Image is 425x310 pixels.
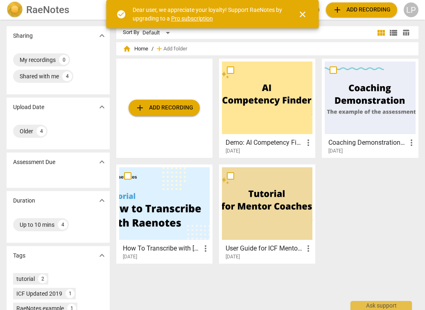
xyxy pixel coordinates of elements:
button: Table view [400,27,412,39]
div: ICF Updated 2019 [16,289,62,298]
div: 4 [62,71,72,81]
span: [DATE] [123,253,137,260]
span: add [155,45,163,53]
a: User Guide for ICF Mentor Coaches[DATE] [222,167,312,260]
div: Default [142,26,173,39]
div: 4 [36,126,46,136]
p: Assessment Due [13,158,55,166]
span: expand_more [97,31,107,41]
span: Home [123,45,148,53]
a: LogoRaeNotes [7,2,108,18]
span: Add recording [135,103,193,113]
button: Upload [129,100,200,116]
div: Shared with me [20,72,59,80]
span: more_vert [407,138,416,148]
h3: User Guide for ICF Mentor Coaches [226,244,303,253]
button: List view [387,27,400,39]
span: table_chart [402,29,410,36]
button: Tile view [375,27,387,39]
span: expand_more [97,157,107,167]
span: view_list [389,28,398,38]
h3: Coaching Demonstration (Example) [328,138,406,148]
h2: RaeNotes [26,4,69,16]
span: view_module [376,28,386,38]
span: add [332,5,342,15]
a: Pro subscription [171,15,213,22]
div: Up to 10 mins [20,221,54,229]
span: [DATE] [328,148,343,155]
div: 0 [59,55,69,65]
div: Sort By [123,30,139,36]
span: expand_more [97,102,107,112]
div: Older [20,127,33,135]
div: 4 [58,220,68,230]
button: LP [404,2,418,17]
span: [DATE] [226,148,240,155]
span: Add folder [163,46,187,52]
span: expand_more [97,251,107,260]
p: Sharing [13,32,33,40]
span: add [135,103,145,113]
h3: How To Transcribe with RaeNotes [123,244,201,253]
span: more_vert [303,244,313,253]
h3: Demo: AI Competency Finder [226,138,303,148]
button: Show more [96,194,108,207]
div: 2 [38,274,47,283]
p: Duration [13,196,35,205]
span: Add recording [332,5,391,15]
span: [DATE] [226,253,240,260]
p: Tags [13,251,25,260]
span: more_vert [303,138,313,148]
button: Show more [96,156,108,168]
button: Close [293,5,312,24]
span: home [123,45,131,53]
div: Dear user, we appreciate your loyalty! Support RaeNotes by upgrading to a [133,6,283,23]
span: close [298,9,307,19]
span: expand_more [97,196,107,205]
button: Show more [96,249,108,262]
a: Coaching Demonstration (Example)[DATE] [325,62,415,154]
p: Upload Date [13,103,44,112]
button: Show more [96,101,108,113]
span: check_circle [116,9,126,19]
a: How To Transcribe with [PERSON_NAME][DATE] [119,167,210,260]
span: more_vert [201,244,210,253]
div: tutorial [16,275,35,283]
div: 1 [66,289,75,298]
div: Ask support [350,301,412,310]
button: Show more [96,30,108,42]
div: My recordings [20,56,56,64]
a: Demo: AI Competency Finder[DATE] [222,62,312,154]
img: Logo [7,2,23,18]
span: / [151,46,154,52]
button: Upload [326,2,397,17]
